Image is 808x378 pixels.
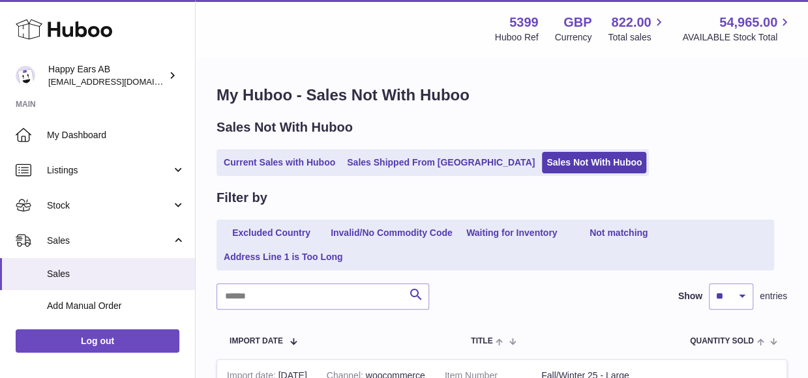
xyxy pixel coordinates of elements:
[611,14,651,31] span: 822.00
[217,119,353,136] h2: Sales Not With Huboo
[542,152,646,173] a: Sales Not With Huboo
[47,199,172,212] span: Stock
[47,164,172,177] span: Listings
[230,337,283,345] span: Import date
[47,235,172,247] span: Sales
[48,76,192,87] span: [EMAIL_ADDRESS][DOMAIN_NAME]
[460,222,564,244] a: Waiting for Inventory
[608,31,666,44] span: Total sales
[342,152,539,173] a: Sales Shipped From [GEOGRAPHIC_DATA]
[760,290,787,302] span: entries
[555,31,592,44] div: Currency
[567,222,671,244] a: Not matching
[682,14,792,44] a: 54,965.00 AVAILABLE Stock Total
[47,268,185,280] span: Sales
[509,14,539,31] strong: 5399
[563,14,591,31] strong: GBP
[47,129,185,141] span: My Dashboard
[16,329,179,353] a: Log out
[219,246,348,268] a: Address Line 1 is Too Long
[217,85,787,106] h1: My Huboo - Sales Not With Huboo
[678,290,702,302] label: Show
[719,14,777,31] span: 54,965.00
[682,31,792,44] span: AVAILABLE Stock Total
[48,63,166,88] div: Happy Ears AB
[495,31,539,44] div: Huboo Ref
[47,300,185,312] span: Add Manual Order
[471,337,492,345] span: Title
[219,152,340,173] a: Current Sales with Huboo
[690,337,754,345] span: Quantity Sold
[608,14,666,44] a: 822.00 Total sales
[16,66,35,85] img: 3pl@happyearsearplugs.com
[326,222,457,244] a: Invalid/No Commodity Code
[217,189,267,207] h2: Filter by
[219,222,323,244] a: Excluded Country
